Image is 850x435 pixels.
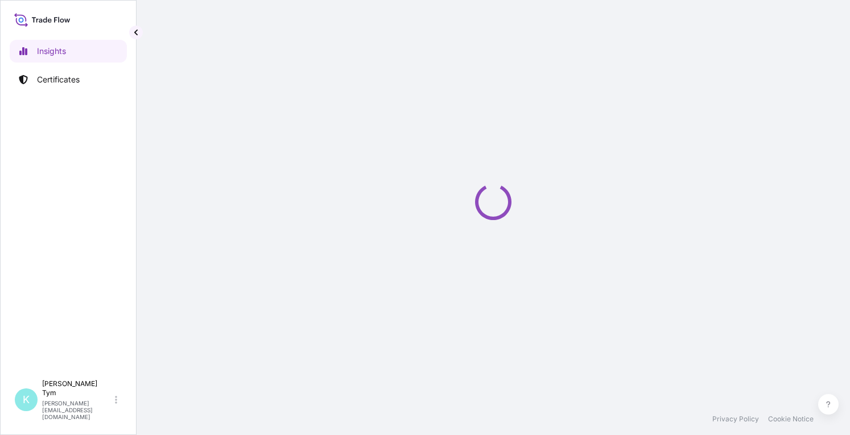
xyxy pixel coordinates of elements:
p: Insights [37,45,66,57]
p: [PERSON_NAME] Tym [42,379,113,397]
p: Certificates [37,74,80,85]
a: Certificates [10,68,127,91]
p: [PERSON_NAME][EMAIL_ADDRESS][DOMAIN_NAME] [42,400,113,420]
span: K [23,394,30,405]
a: Insights [10,40,127,63]
a: Cookie Notice [768,415,814,424]
a: Privacy Policy [712,415,759,424]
